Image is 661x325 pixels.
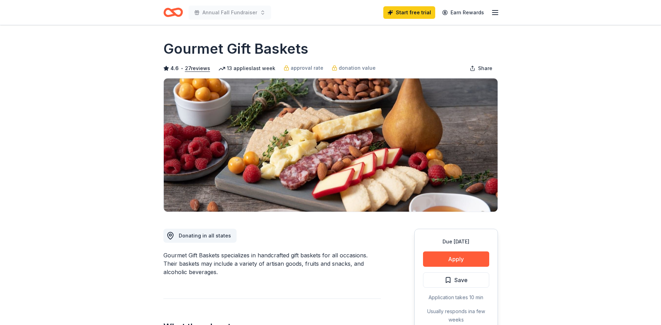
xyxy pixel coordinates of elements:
button: Annual Fall Fundraiser [189,6,271,20]
h1: Gourmet Gift Baskets [163,39,308,59]
div: Gourmet Gift Baskets specializes in handcrafted gift baskets for all occasions. Their baskets may... [163,251,381,276]
div: 13 applies last week [218,64,275,73]
span: • [180,66,183,71]
span: donation value [339,64,376,72]
div: Application takes 10 min [423,293,489,302]
a: Start free trial [383,6,435,19]
img: Image for Gourmet Gift Baskets [164,78,498,212]
a: Earn Rewards [438,6,488,19]
div: Due [DATE] [423,237,489,246]
a: approval rate [284,64,323,72]
button: 27reviews [185,64,210,73]
button: Save [423,272,489,288]
a: Home [163,4,183,21]
span: Annual Fall Fundraiser [202,8,257,17]
button: Apply [423,251,489,267]
span: 4.6 [170,64,179,73]
span: approval rate [291,64,323,72]
span: Share [478,64,492,73]
span: Donating in all states [179,233,231,239]
span: Save [454,275,468,285]
button: Share [464,61,498,75]
div: Usually responds in a few weeks [423,307,489,324]
a: donation value [332,64,376,72]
